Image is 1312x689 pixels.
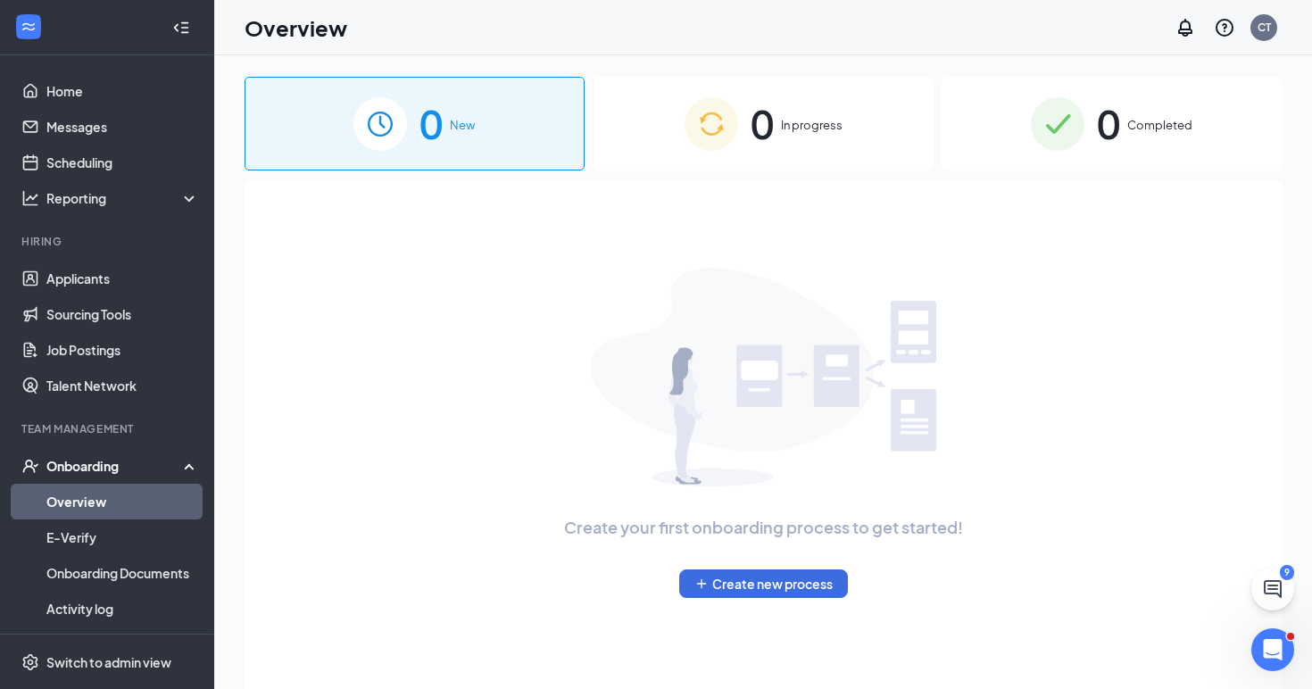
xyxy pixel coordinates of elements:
svg: Settings [21,653,39,671]
span: In progress [781,116,843,134]
div: 9 [1280,565,1294,580]
svg: QuestionInfo [1214,17,1235,38]
div: Onboarding [46,457,184,475]
span: 0 [1097,93,1120,154]
div: Team Management [21,421,195,436]
a: E-Verify [46,519,199,555]
a: Sourcing Tools [46,296,199,332]
svg: Plus [694,577,709,591]
iframe: Intercom live chat [1251,628,1294,671]
a: Onboarding Documents [46,555,199,591]
div: Reporting [46,189,200,207]
span: 0 [419,93,443,154]
span: 0 [751,93,774,154]
svg: WorkstreamLogo [20,18,37,36]
a: Messages [46,109,199,145]
a: Overview [46,484,199,519]
span: Create your first onboarding process to get started! [564,515,963,540]
a: Activity log [46,591,199,627]
button: PlusCreate new process [679,569,848,598]
a: Job Postings [46,332,199,368]
span: New [450,116,475,134]
a: Home [46,73,199,109]
svg: Collapse [172,19,190,37]
div: CT [1258,20,1271,35]
svg: UserCheck [21,457,39,475]
span: Completed [1127,116,1192,134]
a: Talent Network [46,368,199,403]
div: Switch to admin view [46,653,171,671]
div: Hiring [21,234,195,249]
a: Team [46,627,199,662]
a: Applicants [46,261,199,296]
svg: Notifications [1175,17,1196,38]
h1: Overview [245,12,347,43]
button: ChatActive [1251,568,1294,610]
a: Scheduling [46,145,199,180]
svg: ChatActive [1262,578,1283,600]
svg: Analysis [21,189,39,207]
